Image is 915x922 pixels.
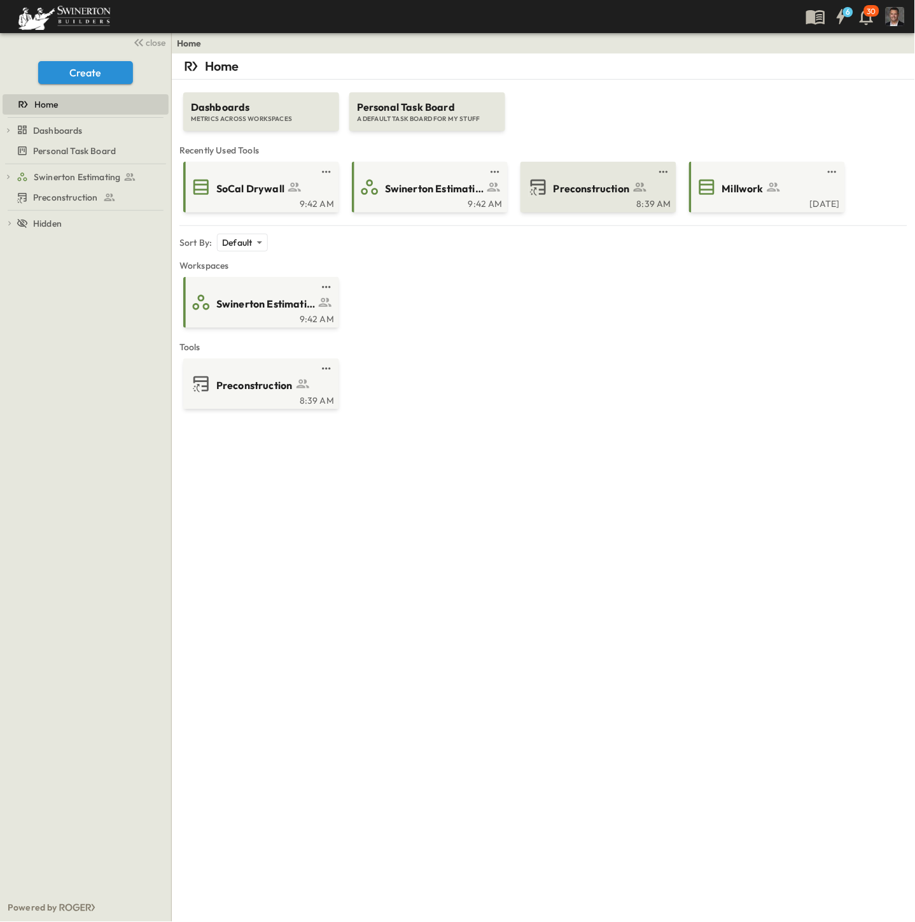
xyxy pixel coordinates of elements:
[886,7,905,26] img: Profile Picture
[177,37,209,50] nav: breadcrumbs
[554,181,630,196] span: Preconstruction
[3,188,166,206] a: Preconstruction
[828,5,854,28] button: 6
[179,259,907,272] span: Workspaces
[846,7,850,17] h6: 6
[3,141,169,161] div: Personal Task Boardtest
[128,33,169,51] button: close
[487,164,503,180] button: test
[722,181,764,196] span: Millwork
[348,80,506,131] a: Personal Task BoardA DEFAULT TASK BOARD FOR MY STUFF
[3,142,166,160] a: Personal Task Board
[34,98,59,111] span: Home
[217,234,267,252] div: Default
[15,3,113,30] img: 6c363589ada0b36f064d841b69d3a419a338230e66bb0a533688fa5cc3e9e735.png
[33,145,116,157] span: Personal Task Board
[33,191,98,204] span: Preconstruction
[867,6,876,17] p: 30
[186,292,334,313] a: Swinerton Estimating
[692,197,840,208] a: [DATE]
[319,361,334,376] button: test
[179,341,907,353] span: Tools
[146,36,166,49] span: close
[692,177,840,197] a: Millwork
[385,181,484,196] span: Swinerton Estimating
[179,236,212,249] p: Sort By:
[205,57,239,75] p: Home
[38,61,133,84] button: Create
[825,164,840,180] button: test
[191,100,332,115] span: Dashboards
[357,115,498,124] span: A DEFAULT TASK BOARD FOR MY STUFF
[33,124,83,137] span: Dashboards
[3,96,166,113] a: Home
[523,177,671,197] a: Preconstruction
[186,374,334,394] a: Preconstruction
[182,80,340,131] a: DashboardsMETRICS ACROSS WORKSPACES
[191,115,332,124] span: METRICS ACROSS WORKSPACES
[319,164,334,180] button: test
[33,217,62,230] span: Hidden
[186,394,334,404] a: 8:39 AM
[17,122,166,139] a: Dashboards
[222,236,252,249] p: Default
[216,378,293,393] span: Preconstruction
[177,37,202,50] a: Home
[216,297,315,311] span: Swinerton Estimating
[319,280,334,295] button: test
[179,144,907,157] span: Recently Used Tools
[186,177,334,197] a: SoCal Drywall
[354,197,503,208] a: 9:42 AM
[354,177,503,197] a: Swinerton Estimating
[17,168,166,186] a: Swinerton Estimating
[216,181,284,196] span: SoCal Drywall
[34,171,120,183] span: Swinerton Estimating
[357,100,498,115] span: Personal Task Board
[523,197,671,208] a: 8:39 AM
[186,197,334,208] a: 9:42 AM
[3,187,169,208] div: Preconstructiontest
[656,164,671,180] button: test
[3,167,169,187] div: Swinerton Estimatingtest
[186,313,334,323] a: 9:42 AM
